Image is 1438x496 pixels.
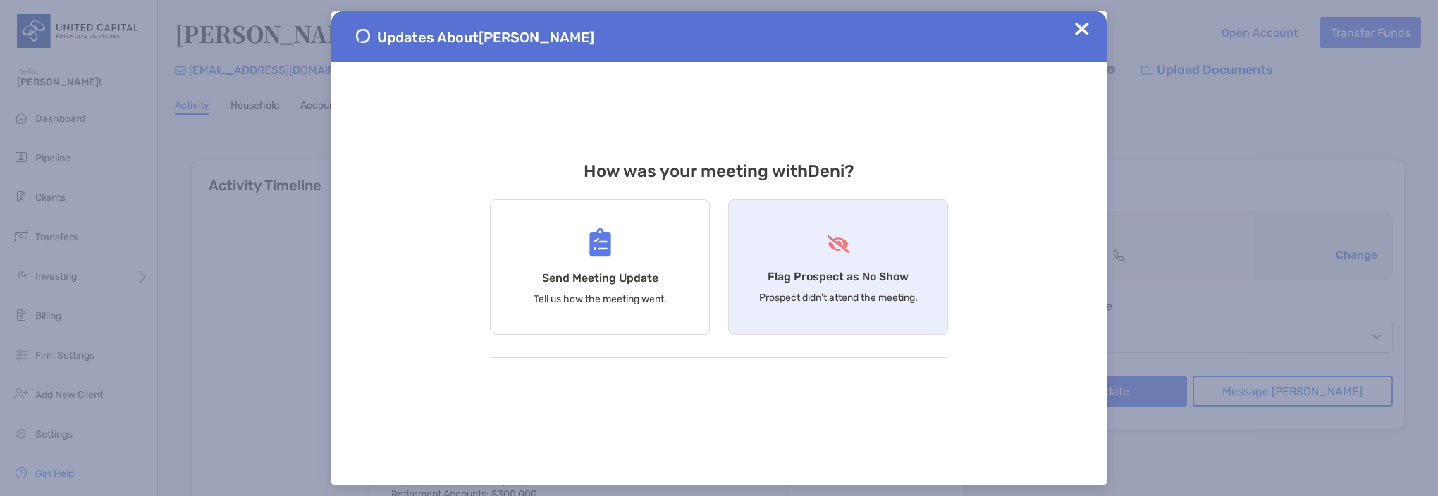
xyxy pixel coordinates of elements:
h4: Flag Prospect as No Show [768,270,909,283]
span: Updates About [PERSON_NAME] [377,29,594,46]
h4: Send Meeting Update [542,271,658,285]
img: Send Meeting Update [589,228,611,257]
img: Send Meeting Update 1 [356,29,370,43]
p: Tell us how the meeting went. [534,293,667,305]
p: Prospect didn’t attend the meeting. [759,292,918,304]
img: Flag Prospect as No Show [825,235,852,253]
img: Close Updates Zoe [1075,22,1089,36]
h3: How was your meeting with Deni ? [490,161,948,181]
